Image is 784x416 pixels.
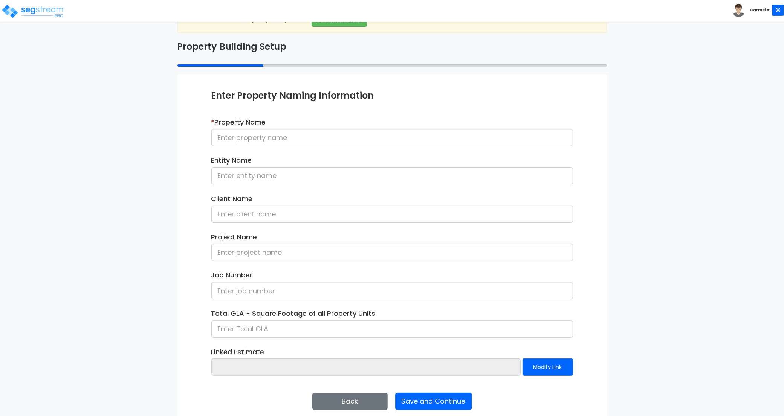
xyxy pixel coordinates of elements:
img: avatar.png [732,4,745,17]
div: Enter Property Naming Information [211,89,573,102]
input: Enter property name [211,129,573,146]
input: Enter project name [211,244,573,261]
button: Save and Continue [395,393,472,410]
b: Carmel [750,7,766,13]
label: Project Name [211,232,257,242]
label: Entity Name [211,155,252,165]
label: Total GLA - Square Footage of all Property Units [211,309,376,318]
input: Enter client name [211,206,573,223]
label: Job Number [211,270,253,280]
button: Back [312,393,388,410]
img: logo_pro_r.png [1,4,65,19]
button: Modify Link [523,358,573,376]
input: Enter job number [211,282,573,299]
input: Enter Total GLA [211,320,573,338]
input: Enter entity name [211,167,573,184]
label: Client Name [211,194,253,204]
label: Property Name [211,117,266,127]
div: Property Building Setup [172,40,613,53]
label: Linked Estimate [211,347,264,357]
